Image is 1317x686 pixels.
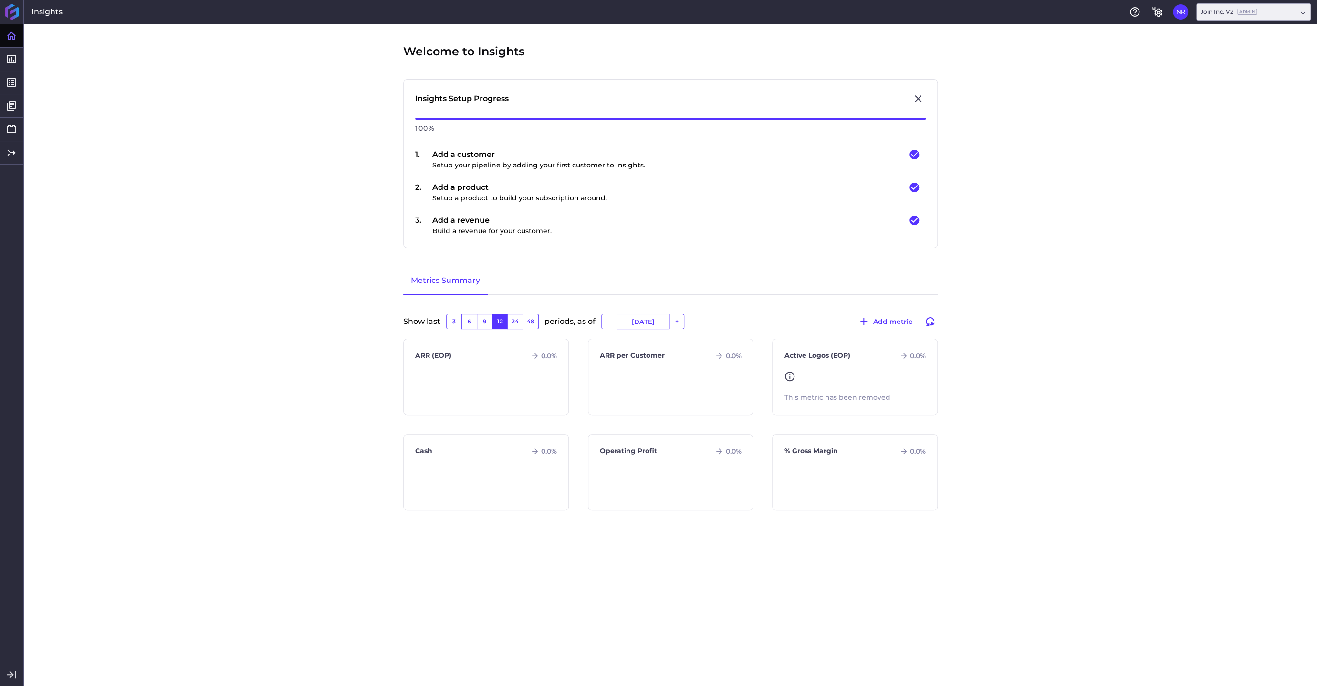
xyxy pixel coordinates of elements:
[492,314,507,329] button: 12
[432,193,607,203] p: Setup a product to build your subscription around.
[784,351,850,361] a: Active Logos (EOP)
[415,182,432,203] div: 2 .
[415,215,432,236] div: 3 .
[601,314,617,329] button: -
[403,43,524,60] span: Welcome to Insights
[432,160,645,170] p: Setup your pipeline by adding your first customer to Insights.
[669,314,684,329] button: +
[415,93,509,104] div: Insights Setup Progress
[784,446,837,456] a: % Gross Margin
[896,447,926,456] div: 0.0 %
[477,314,492,329] button: 9
[527,447,557,456] div: 0.0 %
[432,149,645,170] div: Add a customer
[507,314,523,329] button: 24
[711,352,741,360] div: 0.0 %
[415,351,451,361] a: ARR (EOP)
[600,351,665,361] a: ARR per Customer
[1237,9,1257,15] ins: Admin
[711,447,741,456] div: 0.0 %
[432,215,552,236] div: Add a revenue
[432,182,607,203] div: Add a product
[854,314,917,329] button: Add metric
[1127,4,1142,20] button: Help
[910,91,926,106] button: Close
[415,446,432,456] a: Cash
[617,314,669,329] input: Select Date
[446,314,461,329] button: 3
[432,226,552,236] p: Build a revenue for your customer.
[403,267,488,295] a: Metrics Summary
[1201,8,1257,16] div: Join Inc. V2
[896,352,926,360] div: 0.0 %
[1196,3,1311,21] div: Dropdown select
[1150,4,1165,20] button: General Settings
[527,352,557,360] div: 0.0 %
[600,446,657,456] a: Operating Profit
[415,120,926,137] div: 100 %
[415,149,432,170] div: 1 .
[523,314,539,329] button: 48
[461,314,477,329] button: 6
[1173,4,1188,20] button: User Menu
[784,393,926,403] div: This metric has been removed
[403,314,938,339] div: Show last periods, as of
